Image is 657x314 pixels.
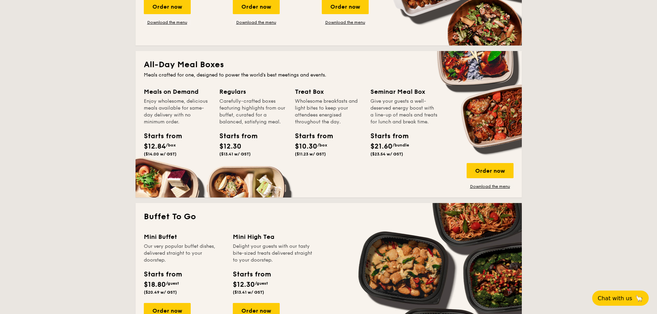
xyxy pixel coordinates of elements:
[295,131,326,141] div: Starts from
[233,269,270,280] div: Starts from
[370,131,401,141] div: Starts from
[295,87,362,97] div: Treat Box
[144,20,191,25] a: Download the menu
[144,72,514,79] div: Meals crafted for one, designed to power the world's best meetings and events.
[467,184,514,189] a: Download the menu
[370,87,438,97] div: Seminar Meal Box
[144,290,177,295] span: ($20.49 w/ GST)
[144,131,175,141] div: Starts from
[370,152,403,156] span: ($23.54 w/ GST)
[144,269,181,280] div: Starts from
[219,142,241,151] span: $12.30
[370,98,438,125] div: Give your guests a well-deserved energy boost with a line-up of meals and treats for lunch and br...
[219,131,250,141] div: Starts from
[317,143,327,148] span: /box
[467,163,514,178] div: Order now
[233,232,313,242] div: Mini High Tea
[144,232,225,242] div: Mini Buffet
[592,291,649,306] button: Chat with us🦙
[219,152,251,156] span: ($13.41 w/ GST)
[233,290,264,295] span: ($13.41 w/ GST)
[219,87,287,97] div: Regulars
[598,295,632,302] span: Chat with us
[233,243,313,264] div: Delight your guests with our tasty bite-sized treats delivered straight to your doorstep.
[295,98,362,125] div: Wholesome breakfasts and light bites to keep your attendees energised throughout the day.
[635,294,643,302] span: 🦙
[392,143,409,148] span: /bundle
[144,211,514,222] h2: Buffet To Go
[144,243,225,264] div: Our very popular buffet dishes, delivered straight to your doorstep.
[295,152,326,156] span: ($11.23 w/ GST)
[233,20,280,25] a: Download the menu
[144,98,211,125] div: Enjoy wholesome, delicious meals available for same-day delivery with no minimum order.
[255,281,268,286] span: /guest
[370,142,392,151] span: $21.60
[219,98,287,125] div: Carefully-crafted boxes featuring highlights from our buffet, curated for a balanced, satisfying ...
[144,142,166,151] span: $12.84
[144,87,211,97] div: Meals on Demand
[233,281,255,289] span: $12.30
[144,152,177,156] span: ($14.00 w/ GST)
[144,59,514,70] h2: All-Day Meal Boxes
[295,142,317,151] span: $10.30
[322,20,369,25] a: Download the menu
[166,281,179,286] span: /guest
[166,143,176,148] span: /box
[144,281,166,289] span: $18.80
